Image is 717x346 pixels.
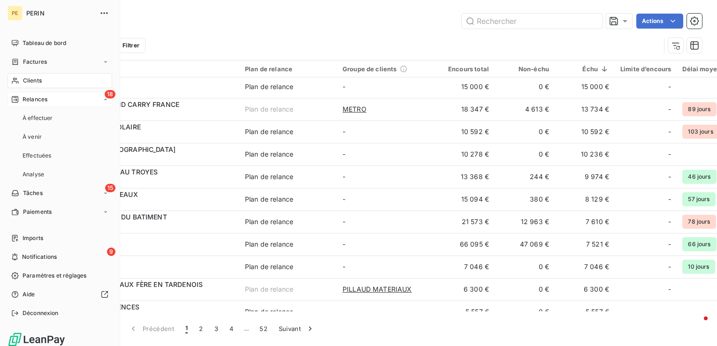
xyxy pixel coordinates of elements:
[462,14,603,29] input: Rechercher
[65,267,234,276] span: C043156
[668,307,671,316] span: -
[555,165,615,188] td: 9 974 €
[555,75,615,98] td: 15 000 €
[555,278,615,301] td: 6 300 €
[273,319,320,338] button: Suivant
[435,165,495,188] td: 13 368 €
[495,211,555,233] td: 12 963 €
[668,195,671,204] span: -
[245,195,293,204] div: Plan de relance
[435,278,495,301] td: 6 300 €
[435,143,495,165] td: 10 278 €
[343,105,366,114] span: METRO
[685,314,708,337] iframe: Intercom live chat
[435,256,495,278] td: 7 046 €
[555,256,615,278] td: 7 046 €
[224,319,239,338] button: 4
[495,143,555,165] td: 0 €
[682,237,716,251] span: 66 jours
[682,260,715,274] span: 10 jours
[65,100,179,108] span: METRO CASH AND CARRY FRANCE
[22,253,57,261] span: Notifications
[555,120,615,143] td: 10 592 €
[245,262,293,271] div: Plan de relance
[435,301,495,323] td: 5 557 €
[245,240,293,249] div: Plan de relance
[555,301,615,323] td: 5 557 €
[23,309,59,317] span: Déconnexion
[682,192,715,206] span: 57 jours
[23,76,42,85] span: Clients
[435,233,495,256] td: 66 095 €
[65,280,203,288] span: PILLAUD MATERIAUX FÈRE EN TARDENOIS
[343,263,345,271] span: -
[435,98,495,120] td: 18 347 €
[23,114,53,122] span: À effectuer
[495,256,555,278] td: 0 €
[23,95,47,104] span: Relances
[245,65,331,73] div: Plan de relance
[668,217,671,226] span: -
[435,188,495,211] td: 15 094 €
[495,188,555,211] td: 380 €
[555,211,615,233] td: 7 610 €
[185,324,188,333] span: 1
[209,319,224,338] button: 3
[23,208,52,216] span: Paiements
[620,65,671,73] div: Limite d’encours
[245,127,293,136] div: Plan de relance
[500,65,549,73] div: Non-échu
[107,248,115,256] span: 9
[495,165,555,188] td: 244 €
[65,145,175,153] span: DECATHLON [GEOGRAPHIC_DATA]
[102,38,145,53] button: Filtrer
[8,287,112,302] a: Aide
[23,58,47,66] span: Factures
[440,65,489,73] div: Encours total
[245,217,293,226] div: Plan de relance
[65,222,234,231] span: T000820
[65,244,234,254] span: R036800
[65,132,234,141] span: S025125
[245,105,293,114] div: Plan de relance
[682,170,716,184] span: 46 jours
[343,128,345,135] span: -
[495,75,555,98] td: 0 €
[23,151,52,160] span: Effectuées
[555,233,615,256] td: 7 521 €
[65,199,234,209] span: T003400
[65,109,234,119] span: H600002
[180,319,193,338] button: 1
[343,285,412,294] span: PILLAUD MATERIAUX
[668,150,671,159] span: -
[435,211,495,233] td: 21 573 €
[65,289,234,299] span: R043045
[254,319,273,338] button: 52
[636,14,683,29] button: Actions
[495,233,555,256] td: 47 069 €
[495,301,555,323] td: 0 €
[245,150,293,159] div: Plan de relance
[23,39,66,47] span: Tableau de bord
[105,90,115,98] span: 18
[65,177,234,186] span: H600118
[343,83,345,90] span: -
[239,321,254,336] span: …
[668,127,671,136] span: -
[343,218,345,226] span: -
[343,240,345,248] span: -
[343,195,345,203] span: -
[26,9,94,17] span: PERIN
[495,120,555,143] td: 0 €
[682,102,716,116] span: 89 jours
[668,172,671,181] span: -
[343,308,345,316] span: -
[668,262,671,271] span: -
[23,133,42,141] span: À venir
[668,82,671,91] span: -
[245,172,293,181] div: Plan de relance
[65,154,234,164] span: H042987
[435,75,495,98] td: 15 000 €
[668,240,671,249] span: -
[343,173,345,181] span: -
